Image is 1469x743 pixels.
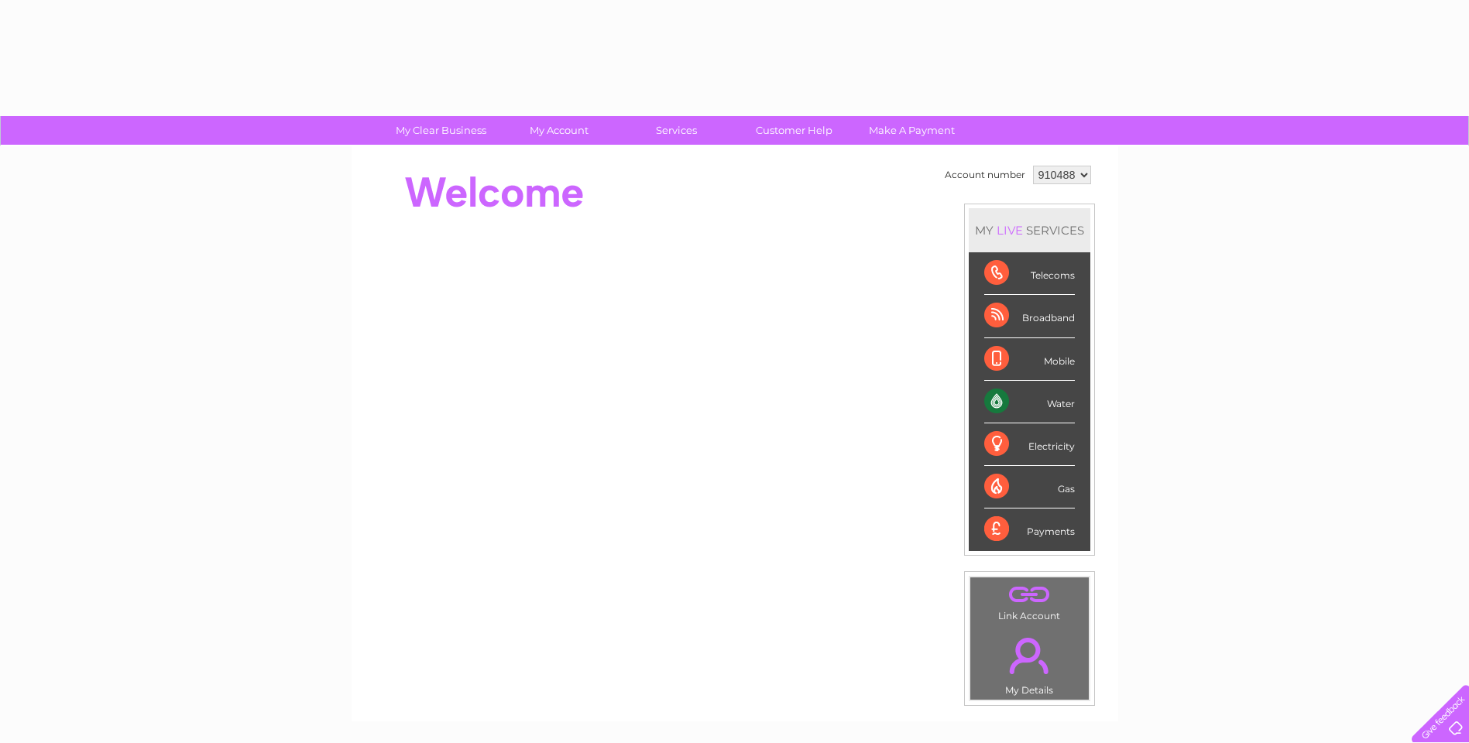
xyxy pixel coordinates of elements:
td: Account number [941,162,1029,188]
div: Gas [984,466,1075,508]
div: Payments [984,508,1075,550]
div: Electricity [984,423,1075,466]
a: Services [613,116,740,145]
td: My Details [970,625,1090,700]
a: . [974,581,1085,608]
a: My Clear Business [377,116,505,145]
div: LIVE [994,223,1026,238]
a: My Account [495,116,623,145]
div: Water [984,381,1075,423]
div: Mobile [984,338,1075,381]
div: Broadband [984,295,1075,337]
div: Telecoms [984,252,1075,295]
a: Customer Help [730,116,858,145]
td: Link Account [970,577,1090,625]
a: . [974,628,1085,683]
div: MY SERVICES [969,208,1090,252]
a: Make A Payment [848,116,976,145]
